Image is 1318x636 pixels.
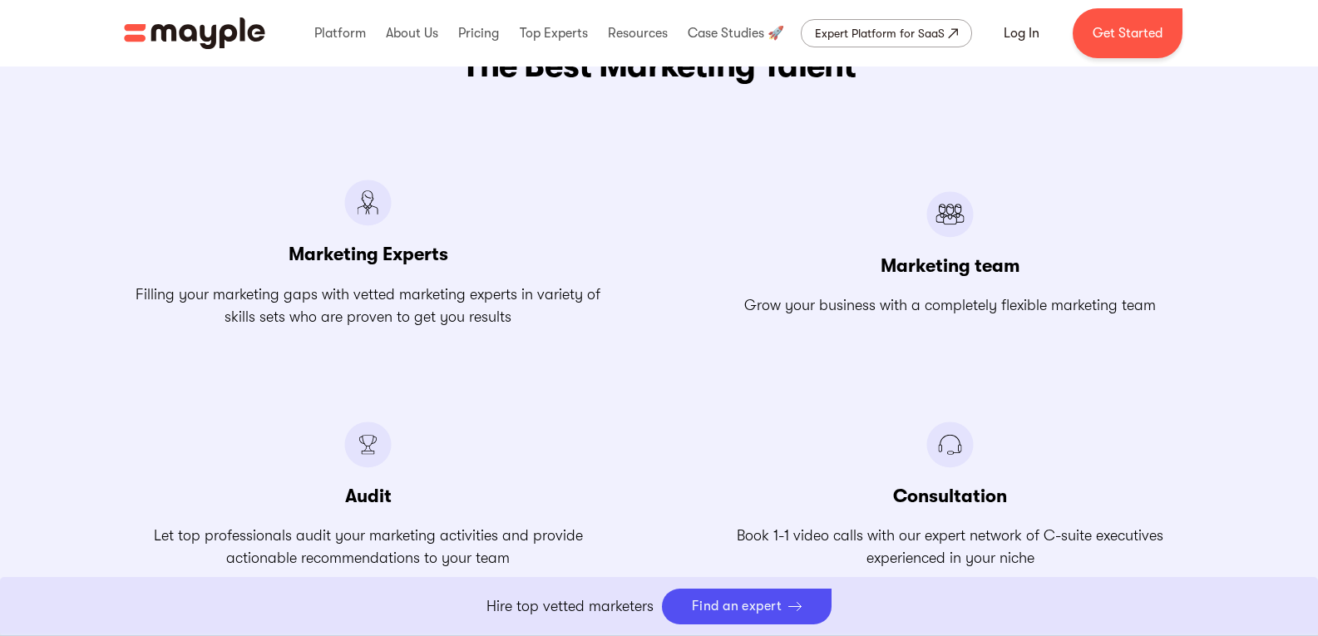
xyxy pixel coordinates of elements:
a: Log In [984,13,1059,53]
p: Filling your marketing gaps with vetted marketing experts in variety of skills sets who are prove... [124,283,613,328]
div: Expert Platform for SaaS [815,23,945,43]
a: home [124,17,265,49]
p: Book 1-1 video calls with our expert network of C-suite executives experienced in your niche [706,525,1195,569]
h3: Marketing Experts [289,243,448,267]
div: Resources [604,7,672,60]
a: Expert Platform for SaaS [801,19,972,47]
h3: Consultation [893,485,1007,509]
p: Let top professionals audit your marketing activities and provide actionable recommendations to y... [124,525,613,569]
div: Pricing [454,7,503,60]
h3: Audit [345,485,392,509]
div: About Us [382,7,442,60]
div: Platform [310,7,370,60]
img: Mayple logo [124,17,265,49]
div: Top Experts [516,7,592,60]
a: Get Started [1073,8,1182,58]
h3: Marketing team [881,254,1020,279]
p: Grow your business with a completely flexible marketing team [744,294,1156,317]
